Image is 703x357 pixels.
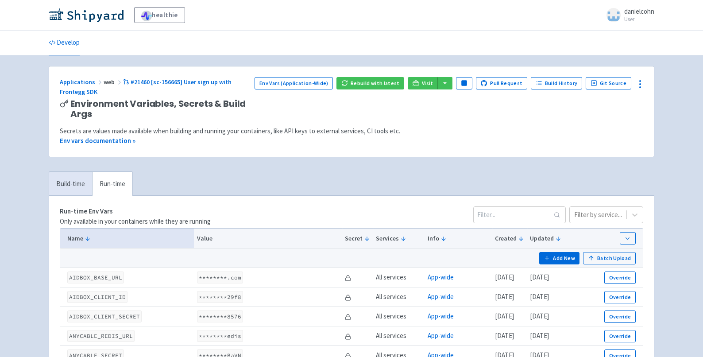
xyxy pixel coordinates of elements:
[530,331,549,340] time: [DATE]
[604,310,636,323] button: Override
[604,330,636,342] button: Override
[495,292,514,301] time: [DATE]
[67,291,127,303] code: AIDBOX_CLIENT_ID
[60,78,104,86] a: Applications
[373,268,425,287] td: All services
[530,312,549,320] time: [DATE]
[408,77,438,89] a: Visit
[428,234,490,243] button: Info
[49,31,80,55] a: Develop
[60,217,211,227] p: Only available in your containers while they are running
[373,326,425,346] td: All services
[67,234,191,243] button: Name
[376,234,422,243] button: Services
[373,307,425,326] td: All services
[456,77,472,89] button: Pause
[67,272,124,283] code: AIDBOX_BASE_URL
[495,273,514,281] time: [DATE]
[601,8,654,22] a: danielcohn User
[530,234,561,243] button: Updated
[530,292,549,301] time: [DATE]
[428,273,454,281] a: App-wide
[583,252,636,264] button: Batch Upload
[624,7,654,16] span: danielcohn
[604,272,636,284] button: Override
[476,77,528,89] a: Pull Request
[495,312,514,320] time: [DATE]
[345,234,370,243] button: Secret
[539,252,580,264] button: Add New
[422,80,433,87] span: Visit
[473,206,566,223] input: Filter...
[60,78,232,96] a: #21460 [sc-156665] User sign up with Frontegg SDK
[495,234,524,243] button: Created
[194,229,342,248] th: Value
[92,172,132,196] a: Run-time
[49,172,92,196] a: Build-time
[373,287,425,307] td: All services
[104,78,123,86] span: web
[255,77,333,89] a: Env Vars (Application-Wide)
[67,330,135,342] code: ANYCABLE_REDIS_URL
[70,99,247,119] span: Environment Variables, Secrets & Build Args
[428,292,454,301] a: App-wide
[495,331,514,340] time: [DATE]
[67,310,142,322] code: AIDBOX_CLIENT_SECRET
[530,273,549,281] time: [DATE]
[428,312,454,320] a: App-wide
[428,331,454,340] a: App-wide
[49,8,124,22] img: Shipyard logo
[336,77,404,89] button: Rebuild with latest
[586,77,631,89] a: Git Source
[134,7,185,23] a: healthie
[531,77,582,89] a: Build History
[604,291,636,303] button: Override
[60,136,135,145] a: Env vars documentation »
[624,16,654,22] small: User
[60,126,643,136] div: Secrets are values made available when building and running your containers, like API keys to ext...
[60,207,113,215] strong: Run-time Env Vars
